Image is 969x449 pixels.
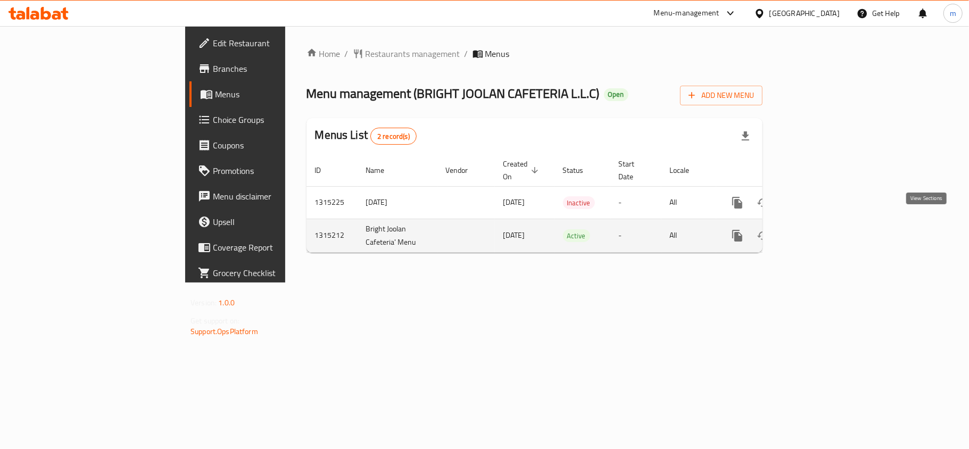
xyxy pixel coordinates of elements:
[503,228,525,242] span: [DATE]
[315,164,335,177] span: ID
[191,325,258,338] a: Support.OpsPlatform
[563,229,590,242] div: Active
[563,197,595,209] span: Inactive
[189,184,347,209] a: Menu disclaimer
[610,219,661,252] td: -
[213,62,338,75] span: Branches
[619,157,649,183] span: Start Date
[213,113,338,126] span: Choice Groups
[661,219,716,252] td: All
[213,267,338,279] span: Grocery Checklist
[307,47,763,60] nav: breadcrumb
[189,132,347,158] a: Coupons
[725,190,750,215] button: more
[689,89,754,102] span: Add New Menu
[213,241,338,254] span: Coverage Report
[563,196,595,209] div: Inactive
[610,186,661,219] td: -
[358,186,437,219] td: [DATE]
[189,30,347,56] a: Edit Restaurant
[191,314,239,328] span: Get support on:
[189,158,347,184] a: Promotions
[733,123,758,149] div: Export file
[307,81,600,105] span: Menu management ( BRIGHT JOOLAN CAFETERIA L.L.C )
[465,47,468,60] li: /
[189,260,347,286] a: Grocery Checklist
[604,90,628,99] span: Open
[366,164,399,177] span: Name
[485,47,510,60] span: Menus
[315,127,417,145] h2: Menus List
[654,7,719,20] div: Menu-management
[725,223,750,248] button: more
[370,128,417,145] div: Total records count
[213,215,338,228] span: Upsell
[750,223,776,248] button: Change Status
[769,7,840,19] div: [GEOGRAPHIC_DATA]
[563,230,590,242] span: Active
[680,86,763,105] button: Add New Menu
[371,131,416,142] span: 2 record(s)
[353,47,460,60] a: Restaurants management
[503,157,542,183] span: Created On
[189,81,347,107] a: Menus
[950,7,956,19] span: m
[213,164,338,177] span: Promotions
[189,209,347,235] a: Upsell
[191,296,217,310] span: Version:
[307,154,835,253] table: enhanced table
[563,164,598,177] span: Status
[716,154,835,187] th: Actions
[503,195,525,209] span: [DATE]
[213,190,338,203] span: Menu disclaimer
[604,88,628,101] div: Open
[189,56,347,81] a: Branches
[215,88,338,101] span: Menus
[189,235,347,260] a: Coverage Report
[661,186,716,219] td: All
[213,37,338,49] span: Edit Restaurant
[366,47,460,60] span: Restaurants management
[218,296,235,310] span: 1.0.0
[750,190,776,215] button: Change Status
[358,219,437,252] td: Bright Joolan Cafeteria' Menu
[213,139,338,152] span: Coupons
[670,164,703,177] span: Locale
[189,107,347,132] a: Choice Groups
[446,164,482,177] span: Vendor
